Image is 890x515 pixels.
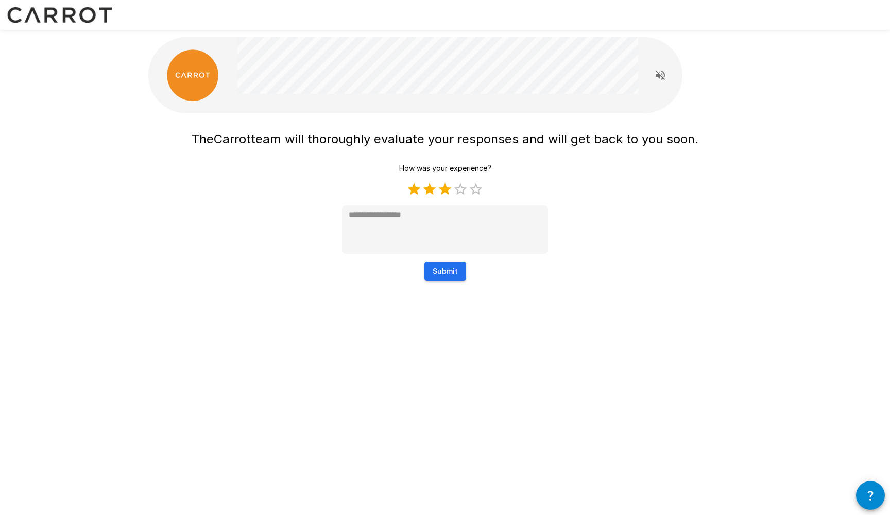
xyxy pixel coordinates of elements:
span: The [192,131,214,146]
p: How was your experience? [399,163,491,173]
button: Submit [424,262,466,281]
span: team will thoroughly evaluate your responses and will get back to you soon. [251,131,698,146]
button: Read questions aloud [650,65,671,86]
span: Carrot [214,131,251,146]
img: carrot_logo.png [167,49,218,101]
